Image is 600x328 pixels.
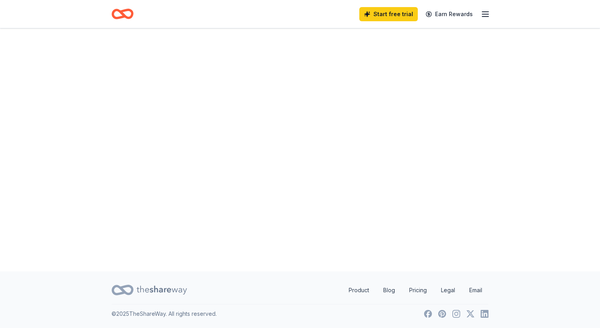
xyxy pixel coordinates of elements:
[421,7,477,21] a: Earn Rewards
[112,309,217,319] p: © 2025 TheShareWay. All rights reserved.
[435,282,461,298] a: Legal
[377,282,401,298] a: Blog
[403,282,433,298] a: Pricing
[342,282,375,298] a: Product
[359,7,418,21] a: Start free trial
[112,5,134,23] a: Home
[342,282,488,298] nav: quick links
[463,282,488,298] a: Email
